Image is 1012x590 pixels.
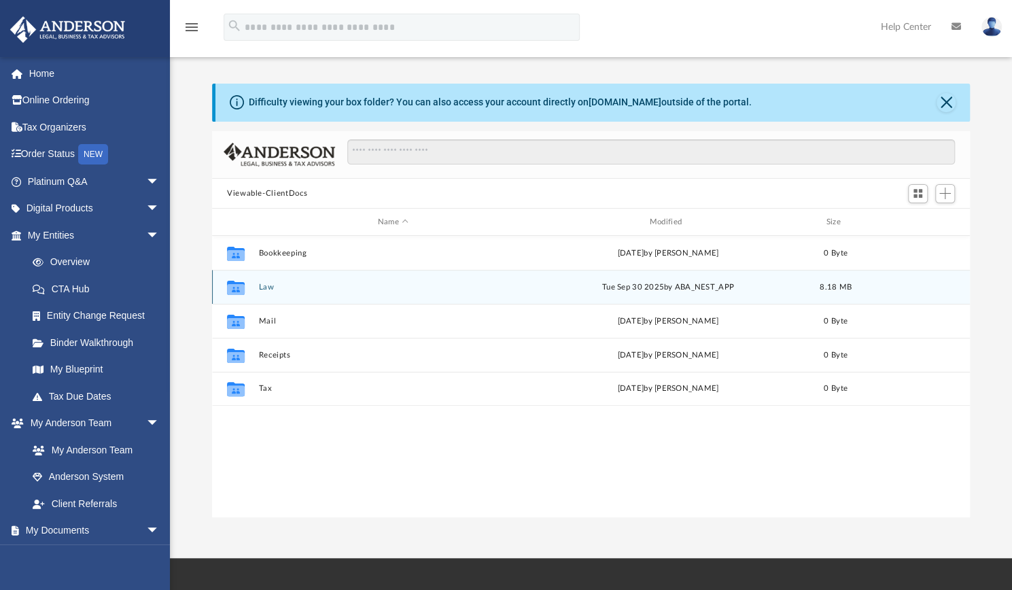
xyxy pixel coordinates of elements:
[258,384,527,393] button: Tax
[10,222,180,249] a: My Entitiesarrow_drop_down
[10,195,180,222] a: Digital Productsarrow_drop_down
[10,141,180,169] a: Order StatusNEW
[19,383,180,410] a: Tax Due Dates
[218,216,252,228] div: id
[10,60,180,87] a: Home
[19,544,167,571] a: Box
[258,317,527,326] button: Mail
[146,195,173,223] span: arrow_drop_down
[589,97,661,107] a: [DOMAIN_NAME]
[935,184,956,203] button: Add
[184,26,200,35] a: menu
[19,329,180,356] a: Binder Walkthrough
[19,490,173,517] a: Client Referrals
[146,517,173,545] span: arrow_drop_down
[227,188,307,200] button: Viewable-ClientDocs
[908,184,928,203] button: Switch to Grid View
[869,216,964,228] div: id
[534,315,803,328] div: [DATE] by [PERSON_NAME]
[19,464,173,491] a: Anderson System
[6,16,129,43] img: Anderson Advisors Platinum Portal
[10,87,180,114] a: Online Ordering
[19,249,180,276] a: Overview
[534,349,803,362] div: [DATE] by [PERSON_NAME]
[347,139,955,165] input: Search files and folders
[258,216,527,228] div: Name
[981,17,1002,37] img: User Pic
[258,351,527,360] button: Receipts
[534,383,803,395] div: [DATE] by [PERSON_NAME]
[820,283,852,291] span: 8.18 MB
[212,236,970,518] div: grid
[808,216,862,228] div: Size
[533,216,802,228] div: Modified
[258,283,527,292] button: Law
[19,436,167,464] a: My Anderson Team
[258,249,527,258] button: Bookkeeping
[146,222,173,249] span: arrow_drop_down
[10,410,173,437] a: My Anderson Teamarrow_drop_down
[534,281,803,294] div: Tue Sep 30 2025 by ABA_NEST_APP
[249,95,752,109] div: Difficulty viewing your box folder? You can also access your account directly on outside of the p...
[19,356,173,383] a: My Blueprint
[534,247,803,260] div: [DATE] by [PERSON_NAME]
[824,351,848,359] span: 0 Byte
[10,114,180,141] a: Tax Organizers
[78,144,108,164] div: NEW
[10,168,180,195] a: Platinum Q&Aarrow_drop_down
[824,317,848,325] span: 0 Byte
[824,385,848,392] span: 0 Byte
[146,410,173,438] span: arrow_drop_down
[227,18,242,33] i: search
[19,302,180,330] a: Entity Change Request
[19,275,180,302] a: CTA Hub
[184,19,200,35] i: menu
[937,93,956,112] button: Close
[824,249,848,257] span: 0 Byte
[10,517,173,544] a: My Documentsarrow_drop_down
[146,168,173,196] span: arrow_drop_down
